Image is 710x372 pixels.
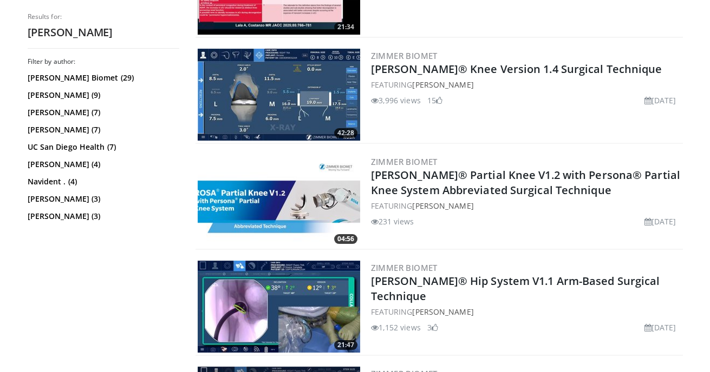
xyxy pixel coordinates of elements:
a: [PERSON_NAME] (7) [28,107,177,118]
a: [PERSON_NAME] (3) [28,211,177,222]
li: [DATE] [644,322,676,333]
a: [PERSON_NAME] [412,79,473,90]
li: 231 views [371,216,414,227]
li: 3,996 views [371,95,421,106]
p: Results for: [28,12,179,21]
a: [PERSON_NAME] Biomet (29) [28,72,177,83]
span: 21:34 [334,22,357,32]
a: Navident . (4) [28,176,177,187]
div: FEATURING [371,200,681,211]
a: 42:28 [198,49,360,141]
a: [PERSON_NAME] [412,201,473,211]
img: 69029a8f-ee35-4060-8fc6-95e0df1b170f.300x170_q85_crop-smart_upscale.jpg [198,261,360,353]
span: 04:56 [334,234,357,244]
a: [PERSON_NAME] (7) [28,124,177,135]
a: [PERSON_NAME] (3) [28,194,177,204]
a: [PERSON_NAME] [412,307,473,317]
a: [PERSON_NAME] (4) [28,159,177,170]
div: FEATURING [371,306,681,317]
a: Zimmer Biomet [371,262,438,273]
a: [PERSON_NAME]® Knee Version 1.4 Surgical Technique [371,62,662,76]
a: [PERSON_NAME]® Hip System V1.1 Arm-Based Surgical Technique [371,274,660,303]
h3: Filter by author: [28,57,179,66]
li: [DATE] [644,216,676,227]
li: [DATE] [644,95,676,106]
h2: [PERSON_NAME] [28,25,179,39]
li: 1,152 views [371,322,421,333]
a: [PERSON_NAME]® Partial Knee V1.2 with Persona® Partial Knee System Abbreviated Surgical Technique [371,168,680,197]
a: 04:56 [198,155,360,247]
a: Zimmer Biomet [371,50,438,61]
a: [PERSON_NAME] (9) [28,90,177,101]
img: 8cb3d316-91f3-427f-b6e1-92c0ee9c9fed.300x170_q85_crop-smart_upscale.jpg [198,49,360,141]
div: FEATURING [371,79,681,90]
a: Zimmer Biomet [371,156,438,167]
a: 21:47 [198,261,360,353]
li: 3 [427,322,438,333]
li: 15 [427,95,442,106]
a: UC San Diego Health (7) [28,142,177,152]
span: 42:28 [334,128,357,138]
span: 21:47 [334,340,357,350]
img: 7c73d2ce-7ddf-46e4-97c9-b3e1e5d77554.300x170_q85_crop-smart_upscale.jpg [198,155,360,247]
